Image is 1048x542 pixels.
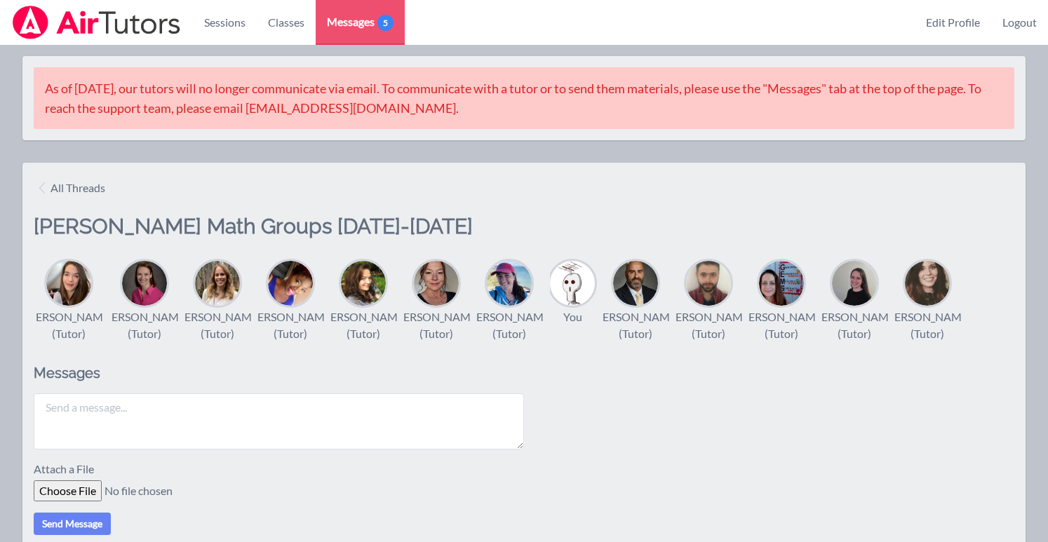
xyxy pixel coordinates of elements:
[811,309,899,342] div: [PERSON_NAME] (Tutor)
[174,309,262,342] div: [PERSON_NAME] (Tutor)
[563,309,582,325] div: You
[550,261,595,306] img: Joyce Law
[247,309,335,342] div: [PERSON_NAME] (Tutor)
[101,309,189,342] div: [PERSON_NAME] (Tutor)
[832,261,877,306] img: Kendra Byrd
[905,261,950,306] img: Chelsea Kernan
[34,365,524,382] h2: Messages
[592,309,680,342] div: [PERSON_NAME] (Tutor)
[34,213,524,258] h2: [PERSON_NAME] Math Groups [DATE]-[DATE]
[51,179,105,196] span: All Threads
[268,261,313,306] img: Alexis Asiama
[377,15,394,31] span: 5
[34,67,1014,129] div: As of [DATE], our tutors will no longer communicate via email. To communicate with a tutor or to ...
[665,309,753,342] div: [PERSON_NAME] (Tutor)
[34,461,102,480] label: Attach a File
[34,174,111,202] a: All Threads
[686,261,731,306] img: Diaa Walweel
[884,309,972,342] div: [PERSON_NAME] (Tutor)
[327,13,394,30] span: Messages
[393,309,481,342] div: [PERSON_NAME] (Tutor)
[11,6,182,39] img: Airtutors Logo
[122,261,167,306] img: Rebecca Miller
[613,261,658,306] img: Bernard Estephan
[195,261,240,306] img: Sandra Davis
[320,309,408,342] div: [PERSON_NAME] (Tutor)
[34,513,111,535] button: Send Message
[738,309,826,342] div: [PERSON_NAME] (Tutor)
[341,261,386,306] img: Diana Carle
[487,261,532,306] img: Megan Nepshinsky
[46,261,91,306] img: Sarah Benzinger
[759,261,804,306] img: Leah Hoff
[466,309,553,342] div: [PERSON_NAME] (Tutor)
[414,261,459,306] img: Michelle Dalton
[25,309,113,342] div: [PERSON_NAME] (Tutor)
